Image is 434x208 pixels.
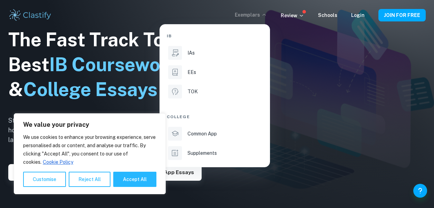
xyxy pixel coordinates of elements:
p: IAs [187,49,195,57]
p: Common App [187,130,217,138]
a: Supplements [167,145,263,161]
span: College [167,114,190,120]
p: We value your privacy [23,121,156,129]
a: IAs [167,45,263,61]
span: IB [167,33,172,39]
a: TOK [167,83,263,100]
p: Supplements [187,149,217,157]
p: We use cookies to enhance your browsing experience, serve personalised ads or content, and analys... [23,133,156,166]
button: Reject All [69,172,110,187]
button: Customise [23,172,66,187]
div: We value your privacy [14,113,166,194]
a: Common App [167,125,263,142]
a: Cookie Policy [42,159,74,165]
a: EEs [167,64,263,81]
button: Accept All [113,172,156,187]
p: EEs [187,68,196,76]
p: TOK [187,88,198,95]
